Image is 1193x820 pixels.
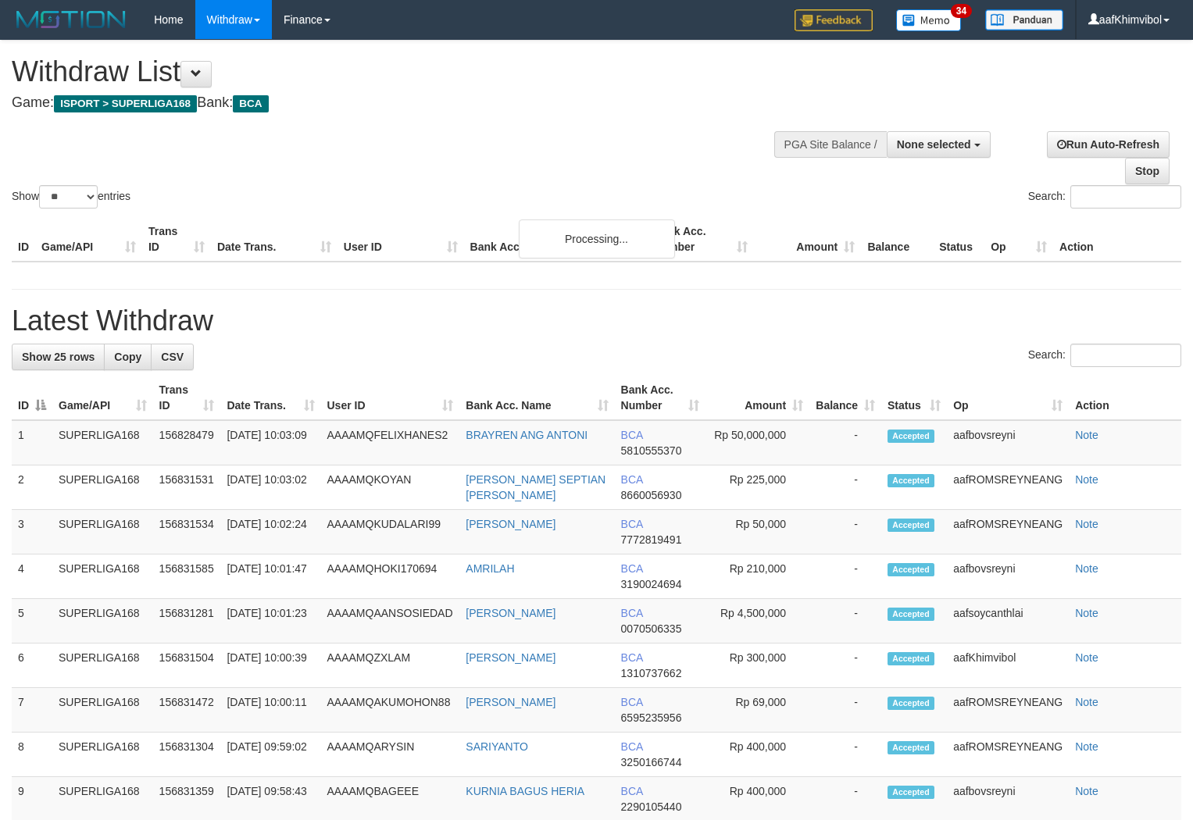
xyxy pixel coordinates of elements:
[1075,785,1098,797] a: Note
[947,465,1069,510] td: aafROMSREYNEANG
[52,420,153,465] td: SUPERLIGA168
[896,9,962,31] img: Button%20Memo.svg
[12,688,52,733] td: 7
[621,667,682,679] span: Copy 1310737662 to clipboard
[153,554,221,599] td: 156831585
[933,217,984,262] th: Status
[621,489,682,501] span: Copy 8660056930 to clipboard
[153,510,221,554] td: 156831534
[705,376,809,420] th: Amount: activate to sort column ascending
[114,351,141,363] span: Copy
[1070,344,1181,367] input: Search:
[52,644,153,688] td: SUPERLIGA168
[52,733,153,777] td: SUPERLIGA168
[321,733,460,777] td: AAAAMQARYSIN
[621,578,682,590] span: Copy 3190024694 to clipboard
[153,644,221,688] td: 156831504
[52,376,153,420] th: Game/API: activate to sort column ascending
[161,351,184,363] span: CSV
[142,217,211,262] th: Trans ID
[647,217,754,262] th: Bank Acc. Number
[220,376,320,420] th: Date Trans.: activate to sort column ascending
[621,740,643,753] span: BCA
[705,510,809,554] td: Rp 50,000
[621,429,643,441] span: BCA
[947,420,1069,465] td: aafbovsreyni
[321,599,460,644] td: AAAAMQAANSOSIEDAD
[888,786,934,799] span: Accepted
[1075,740,1098,753] a: Note
[1028,185,1181,209] label: Search:
[881,376,947,420] th: Status: activate to sort column ascending
[809,510,881,554] td: -
[888,741,934,754] span: Accepted
[321,554,460,599] td: AAAAMQHOKI170694
[12,733,52,777] td: 8
[1125,158,1170,184] a: Stop
[338,217,464,262] th: User ID
[211,217,338,262] th: Date Trans.
[153,465,221,510] td: 156831531
[52,465,153,510] td: SUPERLIGA168
[705,599,809,644] td: Rp 4,500,000
[888,697,934,710] span: Accepted
[774,131,887,158] div: PGA Site Balance /
[321,688,460,733] td: AAAAMQAKUMOHON88
[52,688,153,733] td: SUPERLIGA168
[12,8,130,31] img: MOTION_logo.png
[1028,344,1181,367] label: Search:
[321,420,460,465] td: AAAAMQFELIXHANES2
[809,644,881,688] td: -
[220,688,320,733] td: [DATE] 10:00:11
[615,376,705,420] th: Bank Acc. Number: activate to sort column ascending
[947,599,1069,644] td: aafsoycanthlai
[35,217,142,262] th: Game/API
[809,420,881,465] td: -
[1075,696,1098,708] a: Note
[220,420,320,465] td: [DATE] 10:03:09
[621,711,682,724] span: Copy 6595235956 to clipboard
[795,9,873,31] img: Feedback.jpg
[1075,562,1098,575] a: Note
[220,554,320,599] td: [DATE] 10:01:47
[809,733,881,777] td: -
[809,599,881,644] td: -
[321,510,460,554] td: AAAAMQKUDALARI99
[12,554,52,599] td: 4
[104,344,152,370] a: Copy
[705,733,809,777] td: Rp 400,000
[220,465,320,510] td: [DATE] 10:03:02
[621,696,643,708] span: BCA
[466,651,555,664] a: [PERSON_NAME]
[153,688,221,733] td: 156831472
[233,95,268,112] span: BCA
[153,376,221,420] th: Trans ID: activate to sort column ascending
[984,217,1053,262] th: Op
[12,420,52,465] td: 1
[985,9,1063,30] img: panduan.png
[12,510,52,554] td: 3
[947,554,1069,599] td: aafbovsreyni
[888,474,934,487] span: Accepted
[621,562,643,575] span: BCA
[621,607,643,619] span: BCA
[621,533,682,546] span: Copy 7772819491 to clipboard
[1075,518,1098,530] a: Note
[12,95,780,111] h4: Game: Bank:
[1075,429,1098,441] a: Note
[12,56,780,87] h1: Withdraw List
[809,554,881,599] td: -
[888,563,934,576] span: Accepted
[888,519,934,532] span: Accepted
[12,305,1181,337] h1: Latest Withdraw
[459,376,614,420] th: Bank Acc. Name: activate to sort column ascending
[705,554,809,599] td: Rp 210,000
[705,465,809,510] td: Rp 225,000
[321,644,460,688] td: AAAAMQZXLAM
[153,599,221,644] td: 156831281
[1075,651,1098,664] a: Note
[621,785,643,797] span: BCA
[809,688,881,733] td: -
[39,185,98,209] select: Showentries
[621,622,682,635] span: Copy 0070506335 to clipboard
